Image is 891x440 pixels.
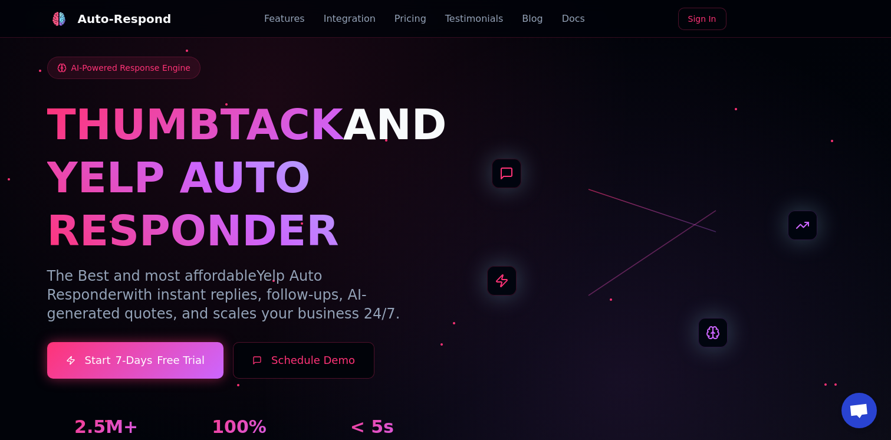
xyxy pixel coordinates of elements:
[394,12,426,26] a: Pricing
[562,12,585,26] a: Docs
[233,342,374,379] button: Schedule Demo
[78,11,172,27] div: Auto-Respond
[343,100,447,149] span: AND
[313,416,431,438] div: < 5s
[445,12,504,26] a: Testimonials
[501,168,803,338] img: AI Neural Network Brain
[180,416,298,438] div: 100%
[678,8,726,30] a: Sign In
[264,12,305,26] a: Features
[47,342,224,379] a: Start7-DaysFree Trial
[522,12,543,26] a: Blog
[47,7,172,31] a: Auto-Respond LogoAuto-Respond
[71,62,190,74] span: AI-Powered Response Engine
[841,393,877,428] div: Open chat
[47,151,432,257] h1: YELP AUTO RESPONDER
[47,100,343,149] span: THUMBTACK
[324,12,376,26] a: Integration
[52,12,66,26] img: Auto-Respond Logo
[730,6,850,32] iframe: Sign in with Google Button
[47,267,432,323] p: The Best and most affordable with instant replies, follow-ups, AI-generated quotes, and scales yo...
[115,352,152,369] span: 7-Days
[47,416,166,438] div: 2.5M+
